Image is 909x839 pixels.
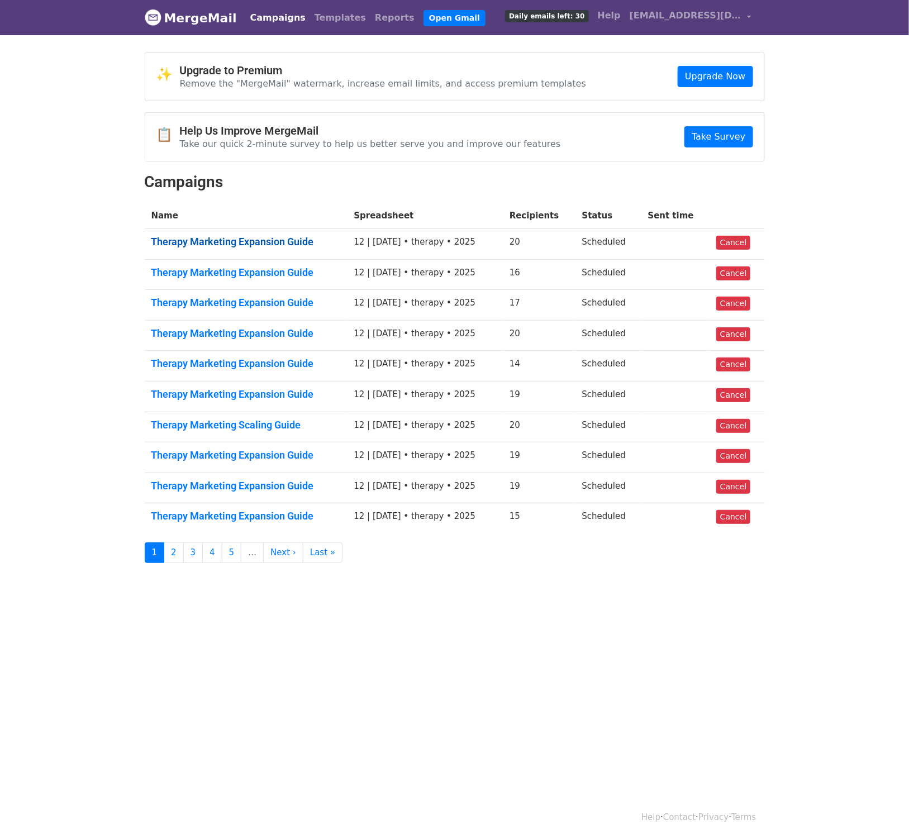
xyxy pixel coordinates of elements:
[684,126,753,147] a: Take Survey
[503,259,575,290] td: 16
[575,351,641,382] td: Scheduled
[575,290,641,321] td: Scheduled
[716,327,750,341] a: Cancel
[347,503,503,533] td: 12 | [DATE] • therapy • 2025
[503,412,575,442] td: 20
[202,542,222,563] a: 4
[347,473,503,503] td: 12 | [DATE] • therapy • 2025
[630,9,741,22] span: [EMAIL_ADDRESS][DOMAIN_NAME]
[641,812,660,822] a: Help
[156,127,180,143] span: 📋
[503,320,575,351] td: 20
[575,320,641,351] td: Scheduled
[347,351,503,382] td: 12 | [DATE] • therapy • 2025
[145,6,237,30] a: MergeMail
[716,449,750,463] a: Cancel
[303,542,342,563] a: Last »
[716,480,750,494] a: Cancel
[180,64,587,77] h4: Upgrade to Premium
[263,542,303,563] a: Next ›
[501,4,593,27] a: Daily emails left: 30
[347,259,503,290] td: 12 | [DATE] • therapy • 2025
[151,357,341,370] a: Therapy Marketing Expansion Guide
[731,812,756,822] a: Terms
[180,138,561,150] p: Take our quick 2-minute survey to help us better serve you and improve our features
[716,236,750,250] a: Cancel
[347,320,503,351] td: 12 | [DATE] • therapy • 2025
[505,10,588,22] span: Daily emails left: 30
[716,266,750,280] a: Cancel
[145,173,765,192] h2: Campaigns
[164,542,184,563] a: 2
[310,7,370,29] a: Templates
[156,66,180,83] span: ✨
[575,203,641,229] th: Status
[503,473,575,503] td: 19
[246,7,310,29] a: Campaigns
[222,542,242,563] a: 5
[503,503,575,533] td: 15
[716,297,750,311] a: Cancel
[151,419,341,431] a: Therapy Marketing Scaling Guide
[151,297,341,309] a: Therapy Marketing Expansion Guide
[503,442,575,473] td: 19
[347,382,503,412] td: 12 | [DATE] • therapy • 2025
[716,357,750,371] a: Cancel
[151,449,341,461] a: Therapy Marketing Expansion Guide
[347,203,503,229] th: Spreadsheet
[145,203,348,229] th: Name
[151,236,341,248] a: Therapy Marketing Expansion Guide
[180,78,587,89] p: Remove the "MergeMail" watermark, increase email limits, and access premium templates
[641,203,710,229] th: Sent time
[151,327,341,340] a: Therapy Marketing Expansion Guide
[145,542,165,563] a: 1
[575,473,641,503] td: Scheduled
[716,388,750,402] a: Cancel
[575,412,641,442] td: Scheduled
[716,419,750,433] a: Cancel
[698,812,729,822] a: Privacy
[151,266,341,279] a: Therapy Marketing Expansion Guide
[151,480,341,492] a: Therapy Marketing Expansion Guide
[503,203,575,229] th: Recipients
[370,7,419,29] a: Reports
[503,351,575,382] td: 14
[663,812,696,822] a: Contact
[151,388,341,401] a: Therapy Marketing Expansion Guide
[151,510,341,522] a: Therapy Marketing Expansion Guide
[347,412,503,442] td: 12 | [DATE] • therapy • 2025
[503,290,575,321] td: 17
[575,503,641,533] td: Scheduled
[145,9,161,26] img: MergeMail logo
[575,382,641,412] td: Scheduled
[575,259,641,290] td: Scheduled
[347,442,503,473] td: 12 | [DATE] • therapy • 2025
[678,66,753,87] a: Upgrade Now
[183,542,203,563] a: 3
[593,4,625,27] a: Help
[503,229,575,260] td: 20
[575,229,641,260] td: Scheduled
[575,442,641,473] td: Scheduled
[716,510,750,524] a: Cancel
[853,785,909,839] iframe: Chat Widget
[347,229,503,260] td: 12 | [DATE] • therapy • 2025
[180,124,561,137] h4: Help Us Improve MergeMail
[347,290,503,321] td: 12 | [DATE] • therapy • 2025
[423,10,486,26] a: Open Gmail
[625,4,756,31] a: [EMAIL_ADDRESS][DOMAIN_NAME]
[503,382,575,412] td: 19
